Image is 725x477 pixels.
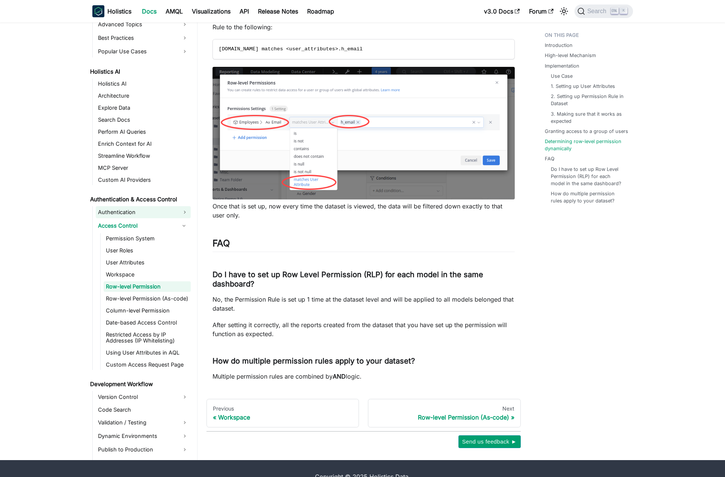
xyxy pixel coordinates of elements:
[213,238,515,252] h2: FAQ
[551,166,626,187] a: Do I have to set up Row Level Permission (RLP) for each model in the same dashboard?
[104,269,191,280] a: Workspace
[85,6,197,460] nav: Docs sidebar
[545,42,573,49] a: Introduction
[235,5,253,17] a: API
[161,5,187,17] a: AMQL
[213,356,515,366] h3: How do multiple permission rules apply to your dataset?
[107,7,131,16] b: Holistics
[92,5,131,17] a: HolisticsHolistics
[462,437,517,447] span: Send us feedback ►
[551,93,626,107] a: 2. Setting up Permission Rule in Dataset
[213,414,353,421] div: Workspace
[96,78,191,89] a: Holistics AI
[545,138,629,152] a: Determining row-level permission dynamically
[585,8,611,15] span: Search
[545,52,596,59] a: High-level Mechanism
[213,14,515,32] p: Instead of setting each of your user's attributes, you can skip that step, and set the Dataset's ...
[206,399,359,427] a: PreviousWorkspace
[574,5,633,18] button: Search (Ctrl+K)
[213,295,515,313] p: No, the Permission Rule is set up 1 time at the dataset level and will be applied to all models b...
[96,151,191,161] a: Streamline Workflow
[213,270,515,289] h3: Do I have to set up Row Level Permission (RLP) for each model in the same dashboard?
[303,5,339,17] a: Roadmap
[206,399,521,427] nav: Docs pages
[620,8,627,14] kbd: K
[88,379,191,389] a: Development Workflow
[96,457,191,469] a: CI/CD
[368,399,521,427] a: NextRow-level Permission (As-code)
[137,5,161,17] a: Docs
[96,127,191,137] a: Perform AI Queries
[374,414,514,421] div: Row-level Permission (As-code)
[479,5,525,17] a: v3.0 Docs
[104,359,191,370] a: Custom Access Request Page
[458,435,521,448] button: Send us feedback ►
[96,444,191,456] a: Publish to Production
[213,372,515,381] p: Multiple permission rules are combined by logic.
[525,5,558,17] a: Forum
[558,5,570,17] button: Switch between dark and light mode (currently light mode)
[96,45,191,57] a: Popular Use Cases
[96,405,191,415] a: Code Search
[96,139,191,149] a: Enrich Context for AI
[104,317,191,328] a: Date-based Access Control
[104,245,191,256] a: User Roles
[213,405,353,412] div: Previous
[92,5,104,17] img: Holistics
[253,5,303,17] a: Release Notes
[96,32,191,44] a: Best Practices
[545,62,579,69] a: Implementation
[96,391,191,403] a: Version Control
[219,46,363,52] span: [DOMAIN_NAME] matches <user_attributes>.h_email
[96,115,191,125] a: Search Docs
[96,18,191,30] a: Advanced Topics
[104,281,191,292] a: Row-level Permission
[374,405,514,412] div: Next
[96,417,191,429] a: Validation / Testing
[104,293,191,304] a: Row-level Permission (As-code)
[104,305,191,316] a: Column-level Permission
[213,202,515,220] p: Once that is set up, now every time the dataset is viewed, the data will be filtered down exactly...
[551,72,573,80] a: Use Case
[177,220,191,232] button: Collapse sidebar category 'Access Control'
[104,257,191,268] a: User Attributes
[96,163,191,173] a: MCP Server
[96,430,191,442] a: Dynamic Environments
[96,220,177,232] a: Access Control
[88,194,191,205] a: Authentication & Access Control
[551,110,626,125] a: 3. Making sure that it works as expected
[96,91,191,101] a: Architecture
[96,206,191,218] a: Authentication
[545,155,555,162] a: FAQ
[104,347,191,358] a: Using User Attributes in AQL
[88,66,191,77] a: Holistics AI
[96,175,191,185] a: Custom AI Providers
[104,233,191,244] a: Permission System
[333,373,346,380] strong: AND
[545,128,628,135] a: Granting access to a group of users
[104,329,191,346] a: Restricted Access by IP Addresses (IP Whitelisting)
[551,83,615,90] a: 1. Setting up User Attributes
[551,190,626,204] a: How do multiple permission rules apply to your dataset?
[213,320,515,338] p: After setting it correctly, all the reports created from the dataset that you have set up the per...
[96,103,191,113] a: Explore Data
[187,5,235,17] a: Visualizations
